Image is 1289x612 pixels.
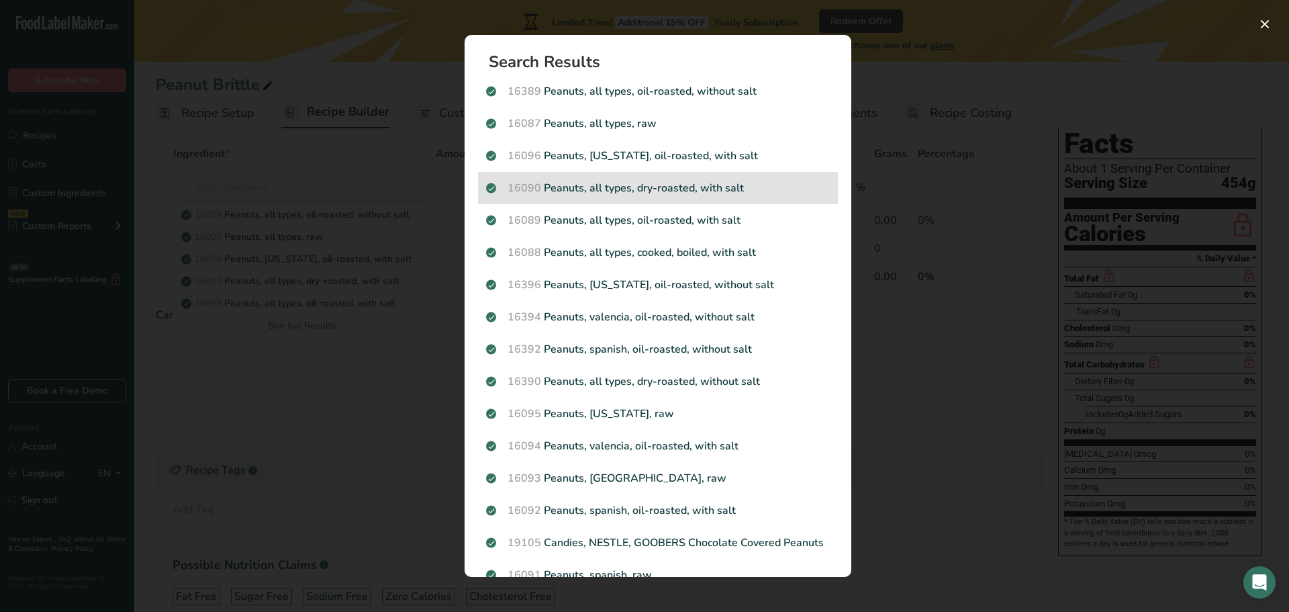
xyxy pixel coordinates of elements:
[486,277,830,293] p: Peanuts, [US_STATE], oil-roasted, without salt
[486,341,830,357] p: Peanuts, spanish, oil-roasted, without salt
[508,245,541,260] span: 16088
[486,406,830,422] p: Peanuts, [US_STATE], raw
[508,342,541,357] span: 16392
[486,148,830,164] p: Peanuts, [US_STATE], oil-roasted, with salt
[486,309,830,325] p: Peanuts, valencia, oil-roasted, without salt
[508,471,541,486] span: 16093
[508,181,541,195] span: 16090
[508,439,541,453] span: 16094
[1243,566,1276,599] div: Open Intercom Messenger
[508,374,541,389] span: 16390
[486,212,830,228] p: Peanuts, all types, oil-roasted, with salt
[508,213,541,228] span: 16089
[508,568,541,582] span: 16091
[508,535,541,550] span: 19105
[486,83,830,99] p: Peanuts, all types, oil-roasted, without salt
[486,470,830,486] p: Peanuts, [GEOGRAPHIC_DATA], raw
[486,438,830,454] p: Peanuts, valencia, oil-roasted, with salt
[508,277,541,292] span: 16396
[489,54,838,70] h1: Search Results
[486,245,830,261] p: Peanuts, all types, cooked, boiled, with salt
[508,84,541,99] span: 16389
[486,567,830,583] p: Peanuts, spanish, raw
[486,374,830,390] p: Peanuts, all types, dry-roasted, without salt
[508,310,541,324] span: 16394
[486,502,830,519] p: Peanuts, spanish, oil-roasted, with salt
[486,535,830,551] p: Candies, NESTLE, GOOBERS Chocolate Covered Peanuts
[508,406,541,421] span: 16095
[486,116,830,132] p: Peanuts, all types, raw
[508,148,541,163] span: 16096
[486,180,830,196] p: Peanuts, all types, dry-roasted, with salt
[508,116,541,131] span: 16087
[508,503,541,518] span: 16092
